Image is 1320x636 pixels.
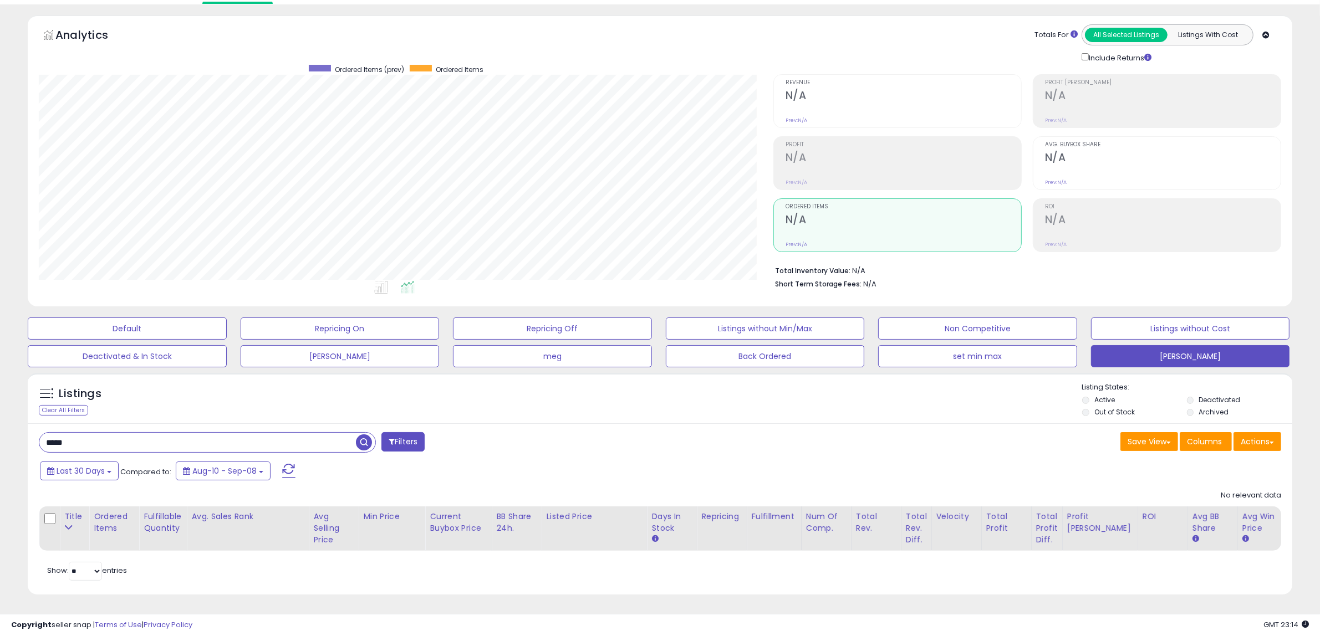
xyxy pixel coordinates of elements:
[1045,80,1281,86] span: Profit [PERSON_NAME]
[381,432,425,452] button: Filters
[666,317,865,340] button: Listings without Min/Max
[363,511,420,522] div: Min Price
[241,317,440,340] button: Repricing On
[1036,511,1058,546] div: Total Profit Diff.
[786,117,807,124] small: Prev: N/A
[120,466,171,477] span: Compared to:
[878,317,1077,340] button: Non Competitive
[1045,213,1281,228] h2: N/A
[986,511,1027,534] div: Total Profit
[1045,179,1067,186] small: Prev: N/A
[546,511,642,522] div: Listed Price
[786,89,1021,104] h2: N/A
[335,65,404,74] span: Ordered Items (prev)
[241,345,440,367] button: [PERSON_NAME]
[786,80,1021,86] span: Revenue
[1242,534,1249,544] small: Avg Win Price.
[1167,28,1250,42] button: Listings With Cost
[59,386,101,402] h5: Listings
[786,213,1021,228] h2: N/A
[1242,511,1283,534] div: Avg Win Price
[1082,382,1292,393] p: Listing States:
[144,511,182,534] div: Fulfillable Quantity
[806,511,847,534] div: Num of Comp.
[176,461,271,480] button: Aug-10 - Sep-08
[1045,241,1067,248] small: Prev: N/A
[863,279,876,289] span: N/A
[775,266,850,275] b: Total Inventory Value:
[55,27,130,45] h5: Analytics
[453,317,652,340] button: Repricing Off
[1067,511,1133,534] div: Profit [PERSON_NAME]
[1045,151,1281,166] h2: N/A
[28,345,227,367] button: Deactivated & In Stock
[496,511,537,534] div: BB Share 24h.
[786,241,807,248] small: Prev: N/A
[191,511,304,522] div: Avg. Sales Rank
[1187,436,1222,447] span: Columns
[906,511,927,546] div: Total Rev. Diff.
[1199,407,1229,417] label: Archived
[1263,619,1309,630] span: 2025-10-9 23:14 GMT
[1180,432,1232,451] button: Columns
[1120,432,1178,451] button: Save View
[1045,89,1281,104] h2: N/A
[775,263,1273,276] li: N/A
[95,619,142,630] a: Terms of Use
[936,511,977,522] div: Velocity
[786,142,1021,148] span: Profit
[64,511,84,522] div: Title
[666,345,865,367] button: Back Ordered
[39,405,88,416] div: Clear All Filters
[1045,204,1281,210] span: ROI
[57,465,105,476] span: Last 30 Days
[1091,345,1290,367] button: [PERSON_NAME]
[40,461,119,480] button: Last 30 Days
[1221,490,1281,501] div: No relevant data
[856,511,896,534] div: Total Rev.
[1094,395,1115,404] label: Active
[651,511,692,534] div: Days In Stock
[1234,432,1281,451] button: Actions
[11,620,192,630] div: seller snap | |
[1192,534,1199,544] small: Avg BB Share.
[1199,395,1241,404] label: Deactivated
[47,565,127,576] span: Show: entries
[1094,407,1135,417] label: Out of Stock
[1034,30,1078,40] div: Totals For
[775,279,862,289] b: Short Term Storage Fees:
[1045,117,1067,124] small: Prev: N/A
[1192,511,1233,534] div: Avg BB Share
[1085,28,1168,42] button: All Selected Listings
[453,345,652,367] button: meg
[94,511,134,534] div: Ordered Items
[701,511,742,522] div: Repricing
[11,619,52,630] strong: Copyright
[192,465,257,476] span: Aug-10 - Sep-08
[786,204,1021,210] span: Ordered Items
[144,619,192,630] a: Privacy Policy
[28,317,227,340] button: Default
[786,151,1021,166] h2: N/A
[1143,511,1183,522] div: ROI
[1073,51,1165,63] div: Include Returns
[430,511,487,534] div: Current Buybox Price
[878,345,1077,367] button: set min max
[313,511,354,546] div: Avg Selling Price
[786,179,807,186] small: Prev: N/A
[651,534,658,544] small: Days In Stock.
[1045,142,1281,148] span: Avg. Buybox Share
[436,65,483,74] span: Ordered Items
[751,511,796,522] div: Fulfillment
[1091,317,1290,340] button: Listings without Cost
